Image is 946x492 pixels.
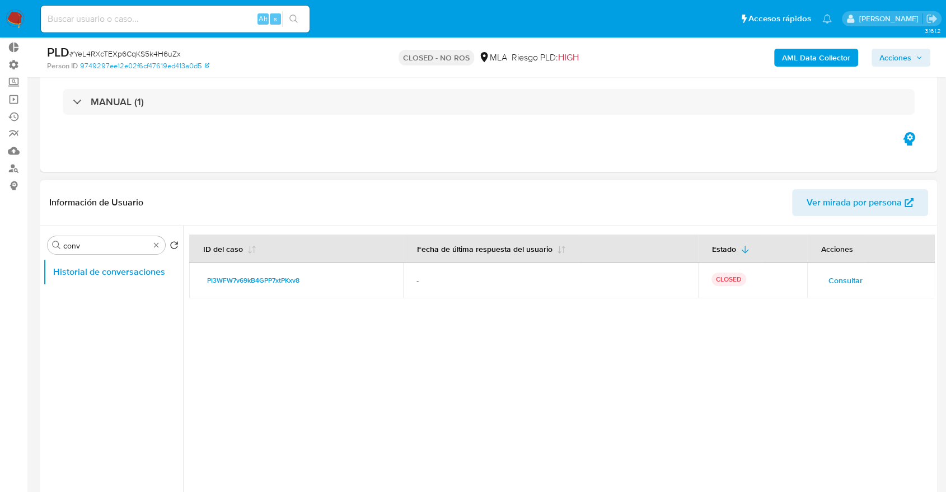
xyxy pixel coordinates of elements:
button: AML Data Collector [774,49,858,67]
button: search-icon [282,11,305,27]
b: Person ID [47,61,78,71]
a: Notificaciones [822,14,832,24]
a: 9749297ee12e02f6cf47619ed413a0d5 [80,61,209,71]
span: Ver mirada por persona [807,189,902,216]
button: Historial de conversaciones [43,259,183,285]
span: # YeL4RXcTEXp6CqKS5k4H6uZx [69,48,181,59]
span: Acciones [879,49,911,67]
p: CLOSED - NO ROS [399,50,474,65]
span: HIGH [558,51,579,64]
button: Acciones [872,49,930,67]
div: MANUAL (1) [63,89,915,115]
span: Accesos rápidos [748,13,811,25]
input: Buscar [63,241,149,251]
button: Ver mirada por persona [792,189,928,216]
button: Volver al orden por defecto [170,241,179,253]
a: Salir [926,13,938,25]
span: Riesgo PLD: [512,51,579,64]
span: Alt [259,13,268,24]
div: MLA [479,51,507,64]
span: 3.161.2 [924,26,940,35]
h1: Información de Usuario [49,197,143,208]
button: Buscar [52,241,61,250]
input: Buscar usuario o caso... [41,12,310,26]
b: AML Data Collector [782,49,850,67]
h3: MANUAL (1) [91,96,144,108]
span: s [274,13,277,24]
b: PLD [47,43,69,61]
button: Borrar [152,241,161,250]
p: juan.tosini@mercadolibre.com [859,13,922,24]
